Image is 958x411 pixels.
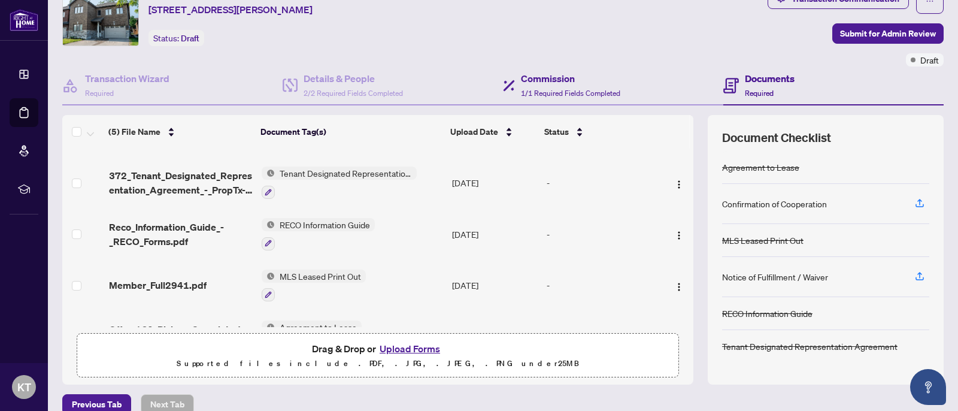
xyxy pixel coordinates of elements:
[547,228,655,241] div: -
[304,89,403,98] span: 2/2 Required Fields Completed
[109,278,207,292] span: Member_Full2941.pdf
[148,2,313,17] span: [STREET_ADDRESS][PERSON_NAME]
[447,311,542,362] td: [DATE]
[262,167,417,199] button: Status IconTenant Designated Representation Agreement
[275,167,417,180] span: Tenant Designated Representation Agreement
[304,71,403,86] h4: Details & People
[722,197,827,210] div: Confirmation of Cooperation
[109,322,252,351] span: Offer_160_Bishop_Completed 1.pdf
[745,89,774,98] span: Required
[262,270,366,302] button: Status IconMLS Leased Print Out
[722,234,804,247] div: MLS Leased Print Out
[521,71,620,86] h4: Commission
[547,279,655,292] div: -
[376,341,444,356] button: Upload Forms
[745,71,795,86] h4: Documents
[722,340,898,353] div: Tenant Designated Representation Agreement
[547,176,655,189] div: -
[722,270,828,283] div: Notice of Fulfillment / Waiver
[85,89,114,98] span: Required
[544,125,569,138] span: Status
[275,321,362,334] span: Agreement to Lease
[920,53,939,67] span: Draft
[148,30,204,46] div: Status:
[832,23,944,44] button: Submit for Admin Review
[262,321,275,334] img: Status Icon
[17,379,31,395] span: KT
[262,167,275,180] img: Status Icon
[910,369,946,405] button: Open asap
[262,321,362,353] button: Status IconAgreement to Lease
[84,356,671,371] p: Supported files include .PDF, .JPG, .JPEG, .PNG under 25 MB
[108,125,160,138] span: (5) File Name
[109,220,252,249] span: Reco_Information_Guide_-_RECO_Forms.pdf
[447,208,542,260] td: [DATE]
[722,129,831,146] span: Document Checklist
[669,225,689,244] button: Logo
[262,270,275,283] img: Status Icon
[674,180,684,189] img: Logo
[85,71,169,86] h4: Transaction Wizard
[109,168,252,197] span: 372_Tenant_Designated_Representation_Agreement_-_PropTx-OREA.pdf
[450,125,498,138] span: Upload Date
[445,115,539,149] th: Upload Date
[521,89,620,98] span: 1/1 Required Fields Completed
[77,334,678,378] span: Drag & Drop orUpload FormsSupported files include .PDF, .JPG, .JPEG, .PNG under25MB
[674,282,684,292] img: Logo
[840,24,936,43] span: Submit for Admin Review
[275,218,375,231] span: RECO Information Guide
[256,115,445,149] th: Document Tag(s)
[10,9,38,31] img: logo
[275,270,366,283] span: MLS Leased Print Out
[669,276,689,295] button: Logo
[539,115,657,149] th: Status
[674,231,684,240] img: Logo
[262,218,375,250] button: Status IconRECO Information Guide
[181,33,199,44] span: Draft
[669,173,689,192] button: Logo
[722,307,813,320] div: RECO Information Guide
[262,218,275,231] img: Status Icon
[447,157,542,208] td: [DATE]
[722,161,799,174] div: Agreement to Lease
[104,115,256,149] th: (5) File Name
[312,341,444,356] span: Drag & Drop or
[447,260,542,312] td: [DATE]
